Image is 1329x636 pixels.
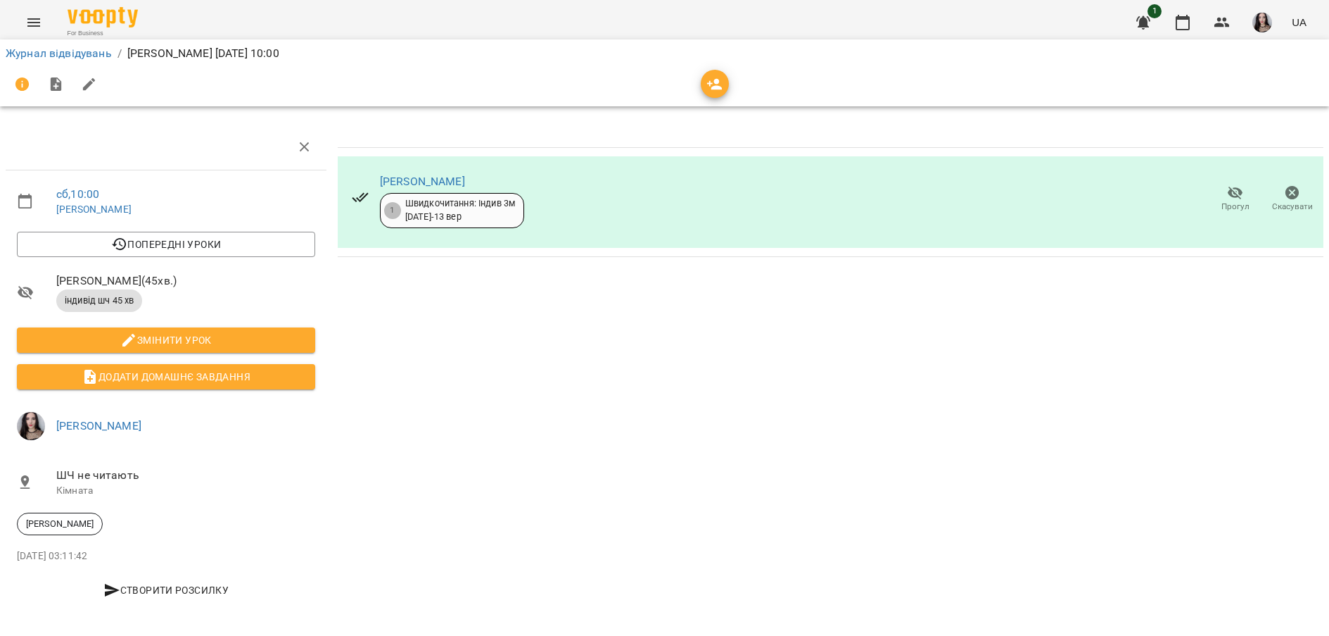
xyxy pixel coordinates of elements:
button: UA [1286,9,1312,35]
span: [PERSON_NAME] [18,518,102,530]
div: Швидкочитання: Індив 3м [DATE] - 13 вер [405,197,515,223]
button: Попередні уроки [17,232,315,257]
p: Кімната [56,484,315,498]
span: Скасувати [1272,201,1313,213]
a: [PERSON_NAME] [56,419,141,432]
img: 23d2127efeede578f11da5c146792859.jpg [17,412,45,440]
span: UA [1292,15,1306,30]
img: Voopty Logo [68,7,138,27]
span: Змінити урок [28,332,304,349]
button: Змінити урок [17,328,315,353]
p: [PERSON_NAME] [DATE] 10:00 [127,45,279,62]
a: [PERSON_NAME] [56,204,132,215]
a: сб , 10:00 [56,187,99,201]
span: ШЧ не читають [56,467,315,484]
button: Menu [17,6,51,39]
nav: breadcrumb [6,45,1323,62]
div: [PERSON_NAME] [17,513,103,535]
span: індивід шч 45 хв [56,294,142,307]
img: 23d2127efeede578f11da5c146792859.jpg [1252,13,1272,32]
li: / [117,45,122,62]
span: [PERSON_NAME] ( 45 хв. ) [56,273,315,289]
button: Створити розсилку [17,578,315,603]
a: Журнал відвідувань [6,46,112,60]
span: 1 [1147,4,1162,18]
span: Додати домашнє завдання [28,368,304,385]
button: Додати домашнє завдання [17,364,315,389]
span: For Business [68,29,138,38]
button: Скасувати [1264,180,1321,219]
div: 1 [384,202,401,219]
span: Прогул [1221,201,1249,213]
p: [DATE] 03:11:42 [17,549,315,563]
span: Попередні уроки [28,236,304,253]
span: Створити розсилку [23,582,310,599]
a: [PERSON_NAME] [380,175,465,188]
button: Прогул [1207,180,1264,219]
